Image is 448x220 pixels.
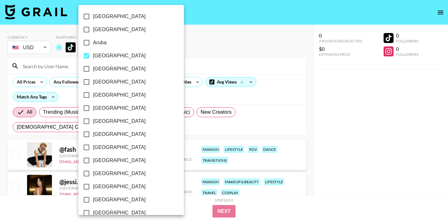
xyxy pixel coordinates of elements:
[93,117,146,125] span: [GEOGRAPHIC_DATA]
[93,131,146,138] span: [GEOGRAPHIC_DATA]
[93,157,146,164] span: [GEOGRAPHIC_DATA]
[93,209,146,217] span: [GEOGRAPHIC_DATA]
[93,91,146,99] span: [GEOGRAPHIC_DATA]
[93,196,146,203] span: [GEOGRAPHIC_DATA]
[93,170,146,177] span: [GEOGRAPHIC_DATA]
[93,144,146,151] span: [GEOGRAPHIC_DATA]
[93,26,146,33] span: [GEOGRAPHIC_DATA]
[93,78,146,86] span: [GEOGRAPHIC_DATA]
[417,189,441,213] iframe: Drift Widget Chat Controller
[93,104,146,112] span: [GEOGRAPHIC_DATA]
[93,39,106,46] span: Aruba
[93,183,146,190] span: [GEOGRAPHIC_DATA]
[93,65,146,73] span: [GEOGRAPHIC_DATA]
[93,13,146,20] span: [GEOGRAPHIC_DATA]
[93,52,146,60] span: [GEOGRAPHIC_DATA]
